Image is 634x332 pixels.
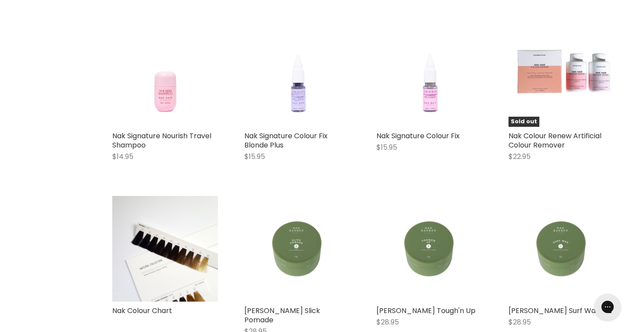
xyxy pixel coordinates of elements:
span: $15.95 [376,142,397,152]
img: Nak Signature Colour Fix Blonde Plus [255,21,339,127]
img: Nak Barber Surf Wax [509,196,614,302]
span: $22.95 [509,151,531,162]
img: Nak Colour Renew Artificial Colour Remover [509,25,614,123]
span: $28.95 [509,317,531,327]
a: Nak Signature Colour Fix Blonde Plus [244,21,350,127]
a: [PERSON_NAME] Tough'n Up [376,306,475,316]
span: $14.95 [112,151,133,162]
a: Nak Signature Colour Fix Blonde Plus [244,131,328,150]
span: $28.95 [376,317,399,327]
span: $15.95 [244,151,265,162]
span: Sold out [509,117,539,127]
img: Nak Barber Tough'n Up [376,196,482,302]
a: Nak Signature Colour Fix [376,21,482,127]
img: Nak Barber Slick Pomade [244,196,350,302]
img: Nak Signature Nourish Travel Shampoo [123,21,207,127]
iframe: Gorgias live chat messenger [590,291,625,323]
a: [PERSON_NAME] Surf Wax [509,306,599,316]
a: [PERSON_NAME] Slick Pomade [244,306,320,325]
a: Nak Signature Colour Fix [376,131,460,141]
img: Nak Signature Colour Fix [387,21,472,127]
a: Nak Colour Renew Artificial Colour RemoverSold out [509,21,614,127]
a: Nak Signature Nourish Travel Shampoo [112,21,218,127]
a: Nak Colour Renew Artificial Colour Remover [509,131,601,150]
img: Nak Colour Chart [112,196,218,302]
a: Nak Signature Nourish Travel Shampoo [112,131,211,150]
a: Nak Colour Chart [112,306,172,316]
